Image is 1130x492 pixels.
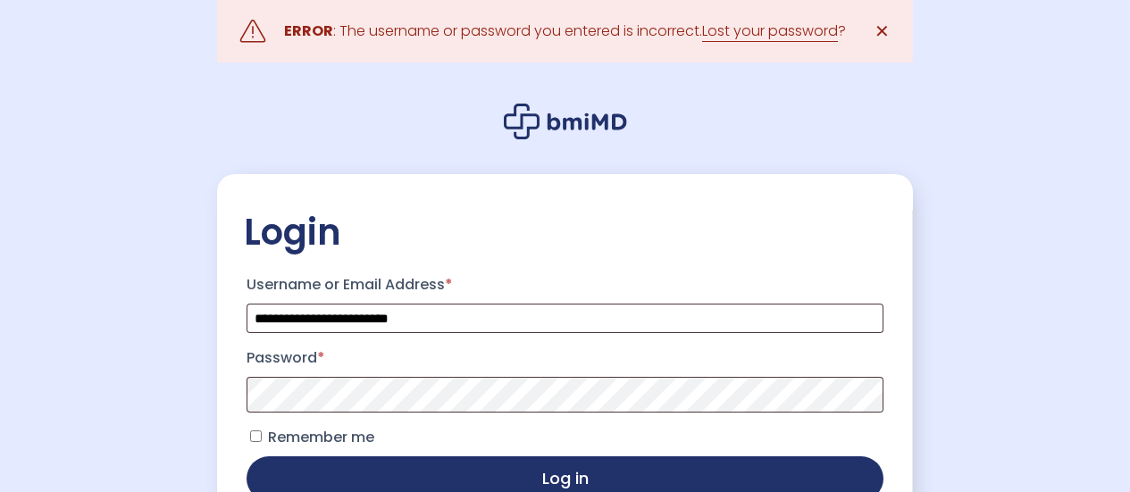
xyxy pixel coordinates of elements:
a: ✕ [864,13,900,49]
a: Lost your password [702,21,838,42]
span: ✕ [875,19,890,44]
strong: ERROR [284,21,333,41]
label: Username or Email Address [247,271,883,299]
input: Remember me [250,430,262,442]
h2: Login [244,210,886,254]
div: : The username or password you entered is incorrect. ? [284,19,846,44]
span: Remember me [268,427,374,447]
label: Password [247,344,883,372]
